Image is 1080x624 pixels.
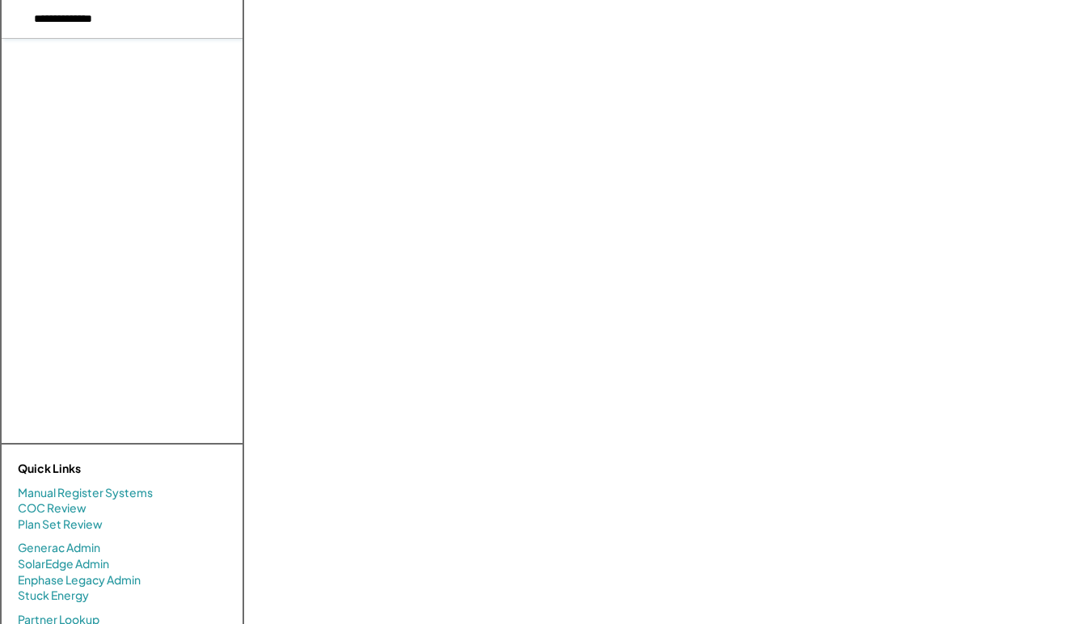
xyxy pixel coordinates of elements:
a: SolarEdge Admin [18,556,109,572]
a: Enphase Legacy Admin [18,572,141,588]
a: Generac Admin [18,540,100,556]
a: Plan Set Review [18,516,103,533]
a: Stuck Energy [18,588,89,604]
a: Manual Register Systems [18,485,153,501]
div: Quick Links [18,461,179,477]
a: COC Review [18,500,86,516]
